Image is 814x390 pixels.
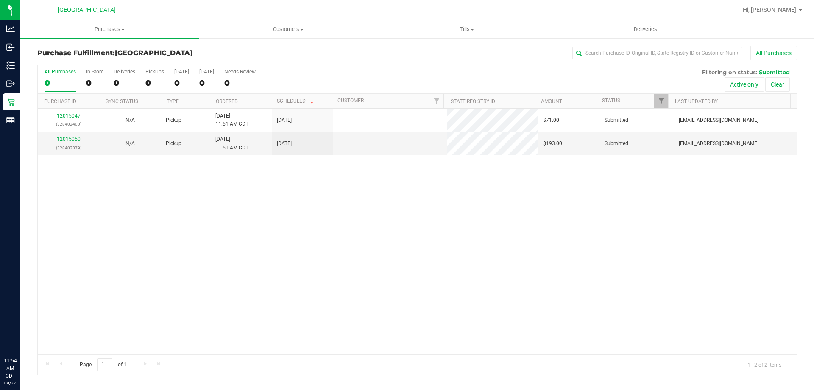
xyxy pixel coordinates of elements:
div: [DATE] [174,69,189,75]
p: (328402400) [43,120,94,128]
a: Customers [199,20,377,38]
button: Clear [765,77,790,92]
span: [DATE] 11:51 AM CDT [215,112,248,128]
div: 0 [224,78,256,88]
button: All Purchases [750,46,797,60]
inline-svg: Inventory [6,61,15,70]
span: Submitted [605,116,628,124]
inline-svg: Outbound [6,79,15,88]
div: [DATE] [199,69,214,75]
span: Not Applicable [125,117,135,123]
a: Status [602,98,620,104]
inline-svg: Reports [6,116,15,124]
p: 09/27 [4,380,17,386]
span: Tills [378,25,555,33]
span: [DATE] [277,140,292,148]
p: (328402379) [43,144,94,152]
span: $71.00 [543,116,559,124]
a: Amount [541,98,562,104]
button: N/A [125,116,135,124]
div: 0 [45,78,76,88]
a: Tills [377,20,556,38]
span: $193.00 [543,140,562,148]
span: Deliveries [622,25,669,33]
input: 1 [97,358,112,371]
a: Sync Status [106,98,138,104]
div: 0 [86,78,103,88]
div: 0 [174,78,189,88]
span: Page of 1 [72,358,134,371]
a: Type [167,98,179,104]
div: 0 [199,78,214,88]
span: [GEOGRAPHIC_DATA] [115,49,192,57]
span: Pickup [166,116,181,124]
a: Purchase ID [44,98,76,104]
a: 12015047 [57,113,81,119]
span: [EMAIL_ADDRESS][DOMAIN_NAME] [679,140,758,148]
div: All Purchases [45,69,76,75]
a: Deliveries [556,20,735,38]
div: In Store [86,69,103,75]
div: 0 [114,78,135,88]
span: Hi, [PERSON_NAME]! [743,6,798,13]
button: N/A [125,140,135,148]
span: [EMAIL_ADDRESS][DOMAIN_NAME] [679,116,758,124]
div: PickUps [145,69,164,75]
span: Filtering on status: [702,69,757,76]
a: Purchases [20,20,199,38]
inline-svg: Inbound [6,43,15,51]
span: 1 - 2 of 2 items [741,358,788,371]
span: [DATE] [277,116,292,124]
span: Pickup [166,140,181,148]
a: Filter [429,94,443,108]
span: Customers [199,25,377,33]
span: Not Applicable [125,140,135,146]
span: [DATE] 11:51 AM CDT [215,135,248,152]
button: Active only [725,77,764,92]
div: Deliveries [114,69,135,75]
div: 0 [145,78,164,88]
a: Filter [654,94,668,108]
div: Needs Review [224,69,256,75]
a: State Registry ID [451,98,495,104]
h3: Purchase Fulfillment: [37,49,290,57]
a: 12015050 [57,136,81,142]
span: [GEOGRAPHIC_DATA] [58,6,116,14]
span: Submitted [605,140,628,148]
input: Search Purchase ID, Original ID, State Registry ID or Customer Name... [572,47,742,59]
iframe: Resource center [8,322,34,348]
a: Customer [337,98,364,104]
a: Ordered [216,98,238,104]
inline-svg: Retail [6,98,15,106]
a: Last Updated By [675,98,718,104]
span: Submitted [759,69,790,76]
span: Purchases [20,25,199,33]
a: Scheduled [277,98,315,104]
p: 11:54 AM CDT [4,357,17,380]
inline-svg: Analytics [6,25,15,33]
